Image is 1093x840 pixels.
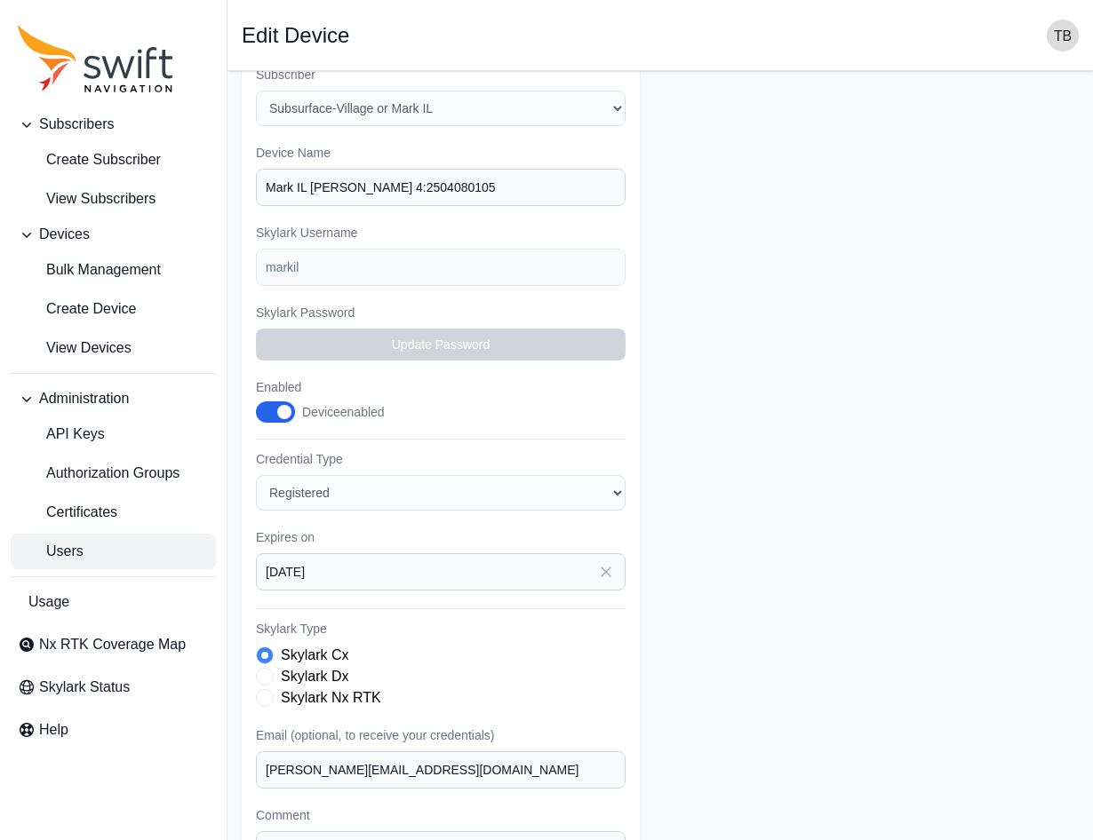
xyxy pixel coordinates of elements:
a: Skylark Status [11,670,216,705]
label: Skylark Type [256,620,626,638]
a: Authorization Groups [11,456,216,491]
span: View Devices [18,337,132,359]
span: Usage [28,591,69,613]
label: Skylark Dx [281,666,348,687]
span: API Keys [18,424,105,445]
span: Create Subscriber [18,149,161,170]
label: Skylark Cx [281,645,348,666]
button: Devices [11,217,216,252]
label: Skylark Username [256,224,626,242]
a: Bulk Management [11,252,216,288]
span: Nx RTK Coverage Map [39,634,186,655]
label: Skylark Nx RTK [281,687,381,709]
span: Create Device [18,298,136,320]
input: YYYY-MM-DD [256,553,626,590]
img: user photo [1047,20,1079,52]
span: Subscribers [39,114,114,135]
span: Devices [39,224,90,245]
a: Users [11,534,216,569]
span: Users [18,541,84,562]
div: Skylark Type [256,645,626,709]
label: Device Name [256,144,626,162]
label: Credential Type [256,450,626,468]
label: Expires on [256,528,626,546]
button: Subscribers [11,107,216,142]
a: View Devices [11,330,216,366]
label: Comment [256,806,626,824]
a: Nx RTK Coverage Map [11,627,216,662]
label: Subscriber [256,66,626,83]
a: View Subscribers [11,181,216,217]
select: Subscriber [256,91,626,126]
span: Certificates [18,502,117,523]
span: Help [39,719,68,741]
label: Email (optional, to receive your credentials) [256,726,626,744]
span: View Subscribers [18,188,156,210]
a: Create Device [11,291,216,327]
a: Create Subscriber [11,142,216,178]
button: Update Password [256,329,626,361]
a: Certificates [11,495,216,530]
h1: Edit Device [242,25,349,46]
a: API Keys [11,416,216,452]
span: Administration [39,388,129,409]
label: Skylark Password [256,304,626,321]
input: example-user [256,249,626,286]
input: Device #01 [256,169,626,206]
span: Skylark Status [39,677,130,698]
label: Enabled [256,378,403,396]
span: Bulk Management [18,259,161,281]
span: Authorization Groups [18,463,180,484]
a: Help [11,712,216,748]
button: Administration [11,381,216,416]
div: Device enabled [302,403,385,421]
a: Usage [11,584,216,620]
